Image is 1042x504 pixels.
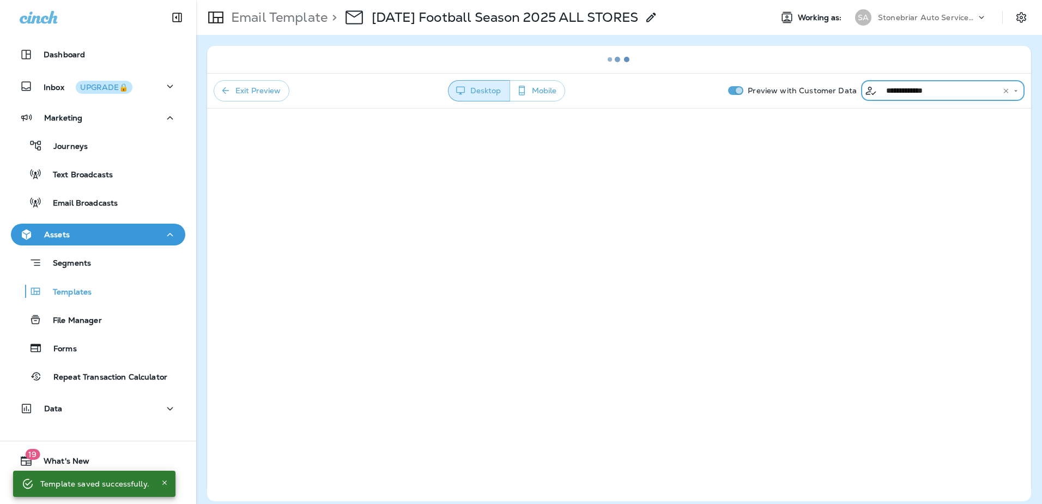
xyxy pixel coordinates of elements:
[11,450,185,472] button: 19What's New
[1011,8,1031,27] button: Settings
[42,287,92,298] p: Templates
[44,81,132,92] p: Inbox
[44,230,70,239] p: Assets
[44,404,63,413] p: Data
[11,75,185,97] button: InboxUPGRADE🔒
[11,308,185,331] button: File Manager
[11,163,185,185] button: Text Broadcasts
[1000,85,1012,97] button: Clear
[11,365,185,388] button: Repeat Transaction Calculator
[40,474,149,494] div: Template saved successfully.
[76,81,132,94] button: UPGRADE🔒
[372,9,638,26] div: 09/12/25 Football Season 2025 ALL STORES
[510,80,565,101] button: Mobile
[328,9,337,26] p: >
[25,449,40,460] span: 19
[44,113,82,122] p: Marketing
[162,7,192,28] button: Collapse Sidebar
[1011,86,1021,96] button: Open
[743,82,861,99] p: Preview with Customer Data
[42,170,113,181] p: Text Broadcasts
[372,9,638,26] p: [DATE] Football Season 2025 ALL STORES
[11,251,185,274] button: Segments
[43,373,167,383] p: Repeat Transaction Calculator
[42,259,91,269] p: Segments
[448,80,510,101] button: Desktop
[11,107,185,129] button: Marketing
[11,280,185,303] button: Templates
[11,134,185,157] button: Journeys
[44,50,85,59] p: Dashboard
[11,398,185,419] button: Data
[43,142,88,152] p: Journeys
[227,9,328,26] p: Email Template
[798,13,844,22] span: Working as:
[158,476,171,489] button: Close
[42,199,118,209] p: Email Broadcasts
[855,9,871,26] div: SA
[214,80,289,101] button: Exit Preview
[33,457,89,470] span: What's New
[11,337,185,359] button: Forms
[80,83,128,91] div: UPGRADE🔒
[11,191,185,214] button: Email Broadcasts
[11,224,185,245] button: Assets
[878,13,976,22] p: Stonebriar Auto Services Group
[11,476,185,498] button: Support
[11,44,185,65] button: Dashboard
[43,344,77,355] p: Forms
[42,316,102,326] p: File Manager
